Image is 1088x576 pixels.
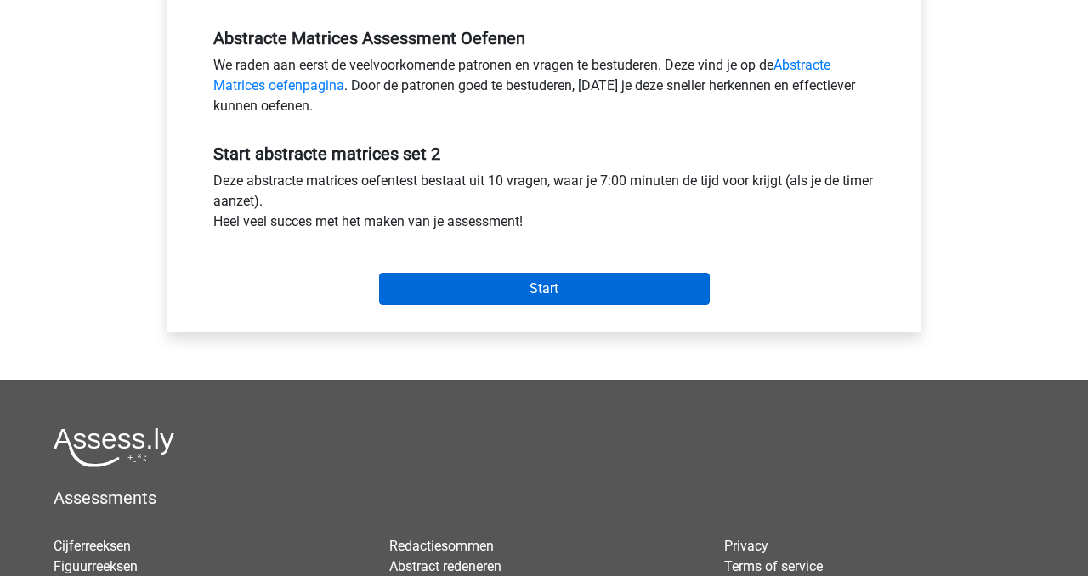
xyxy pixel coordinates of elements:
[213,28,875,48] h5: Abstracte Matrices Assessment Oefenen
[201,171,887,239] div: Deze abstracte matrices oefentest bestaat uit 10 vragen, waar je 7:00 minuten de tijd voor krijgt...
[54,427,174,467] img: Assessly logo
[379,273,710,305] input: Start
[54,538,131,554] a: Cijferreeksen
[201,55,887,123] div: We raden aan eerst de veelvoorkomende patronen en vragen te bestuderen. Deze vind je op de . Door...
[389,538,494,554] a: Redactiesommen
[54,558,138,574] a: Figuurreeksen
[213,144,875,164] h5: Start abstracte matrices set 2
[389,558,501,574] a: Abstract redeneren
[724,558,823,574] a: Terms of service
[724,538,768,554] a: Privacy
[54,488,1034,508] h5: Assessments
